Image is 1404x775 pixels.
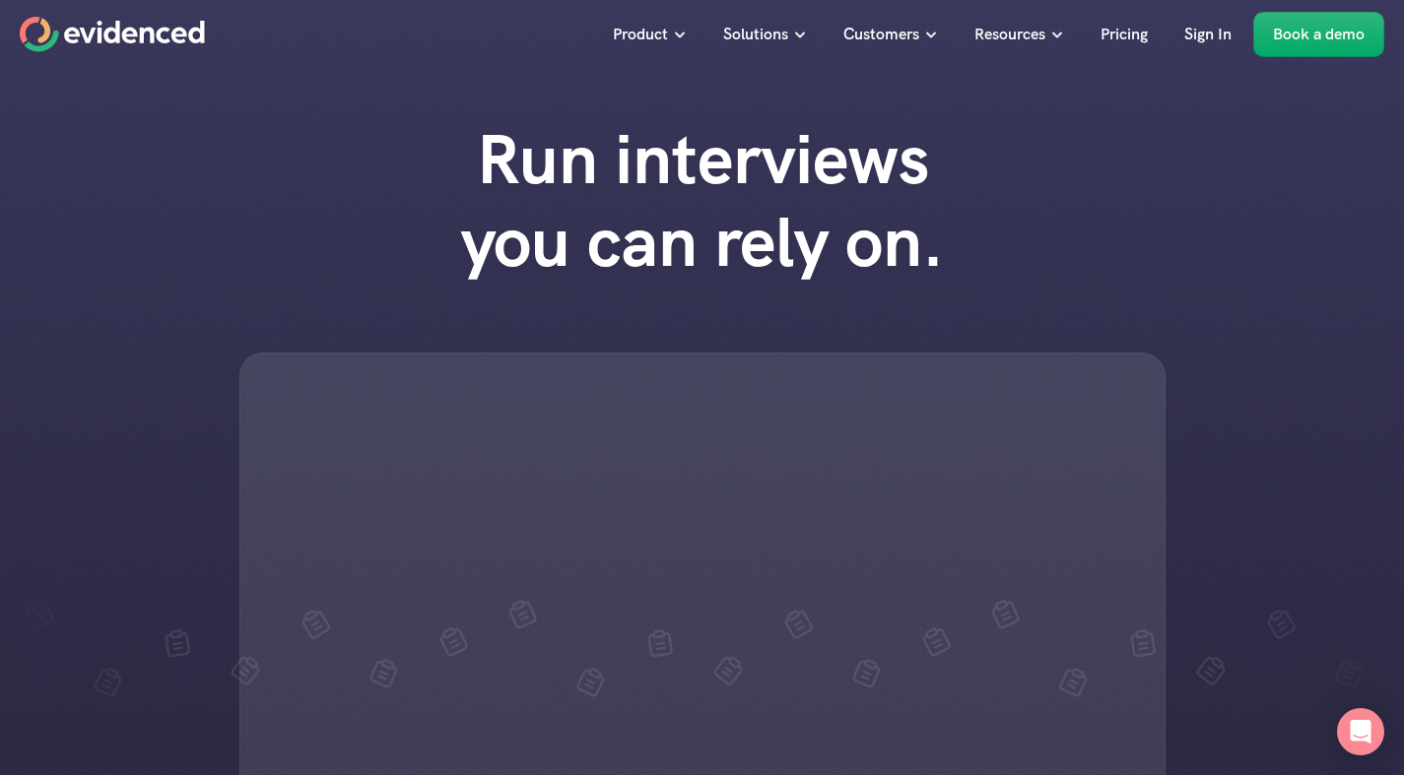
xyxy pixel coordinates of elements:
[1253,12,1384,57] a: Book a demo
[1184,22,1232,47] p: Sign In
[1337,708,1384,755] div: Open Intercom Messenger
[1273,22,1365,47] p: Book a demo
[20,17,205,52] a: Home
[422,118,983,284] h1: Run interviews you can rely on.
[1170,12,1246,57] a: Sign In
[974,22,1045,47] p: Resources
[1101,22,1148,47] p: Pricing
[843,22,919,47] p: Customers
[723,22,788,47] p: Solutions
[613,22,668,47] p: Product
[1086,12,1163,57] a: Pricing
